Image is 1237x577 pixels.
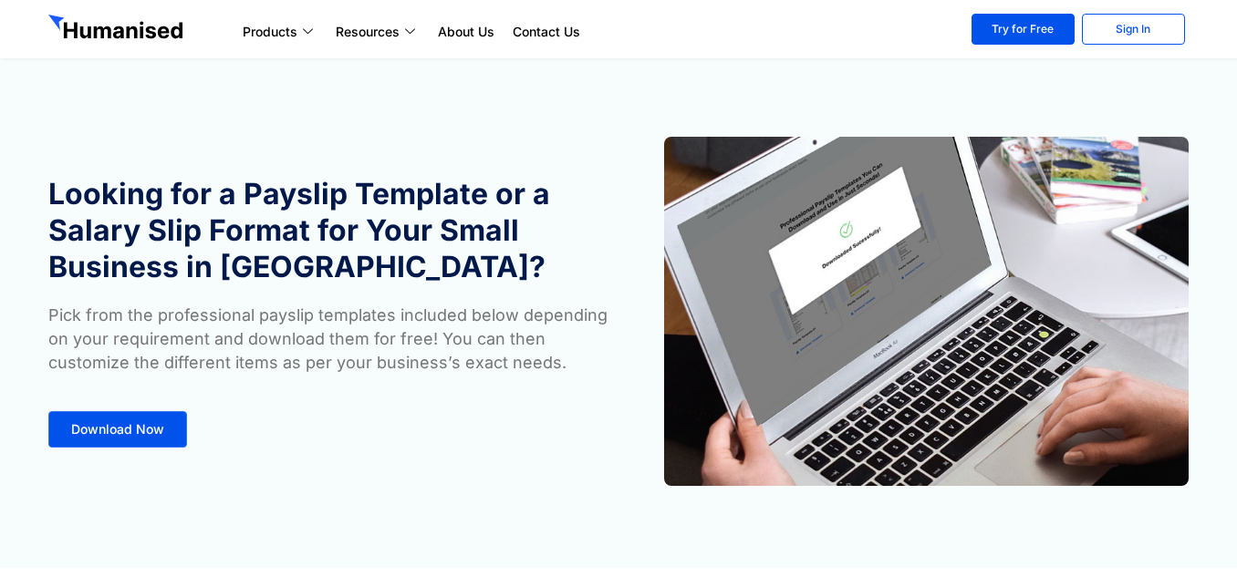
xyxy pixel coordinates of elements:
a: Sign In [1082,14,1185,45]
p: Pick from the professional payslip templates included below depending on your requirement and dow... [48,304,609,375]
span: Download Now [71,423,164,436]
a: Contact Us [504,21,589,43]
a: About Us [429,21,504,43]
a: Resources [327,21,429,43]
a: Download Now [48,411,187,448]
a: Try for Free [972,14,1075,45]
img: GetHumanised Logo [48,15,187,44]
a: Products [234,21,327,43]
h1: Looking for a Payslip Template or a Salary Slip Format for Your Small Business in [GEOGRAPHIC_DATA]? [48,176,609,285]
